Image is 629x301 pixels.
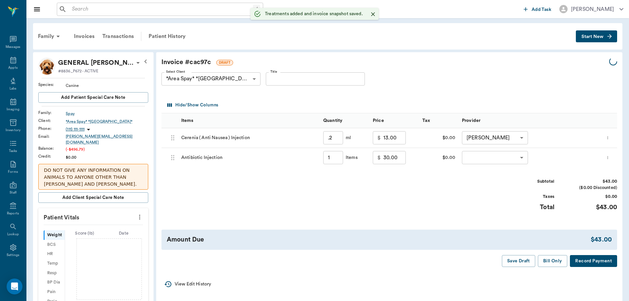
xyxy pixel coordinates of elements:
div: Quantity [323,111,342,130]
div: Subtotal [505,178,554,185]
div: Score ( lb ) [65,230,104,237]
div: Forms [8,169,18,174]
div: $0.00 [568,194,617,200]
div: BCS [44,240,65,249]
p: #8836_P672 - ACTIVE [58,68,98,74]
div: (-$496.79) [66,146,148,152]
div: Items [181,111,193,130]
div: $43.00 [568,178,617,185]
span: Add client Special Care Note [62,194,124,201]
button: Select columns [166,100,220,110]
button: Start New [576,30,617,43]
button: more [604,132,612,143]
div: / [253,5,260,14]
a: *Area Spay* *[GEOGRAPHIC_DATA]* [66,119,148,125]
div: Price [369,113,419,128]
div: Resp [44,268,65,278]
p: View Edit History [175,281,211,288]
div: Provider [462,111,480,130]
div: Settings [7,253,20,258]
div: $43.00 [568,203,617,212]
div: BP Dia [44,278,65,287]
div: Items [343,154,358,161]
a: Invoices [70,28,98,44]
div: Temp [44,259,65,268]
a: [PERSON_NAME][EMAIL_ADDRESS][DOMAIN_NAME] [66,133,148,145]
div: Imaging [7,107,19,112]
div: Pain [44,287,65,297]
div: Family : [38,110,66,116]
input: 0.00 [383,131,406,144]
div: $0.00 [419,148,459,168]
div: Inventory [6,128,20,133]
div: Email : [38,133,66,139]
button: more [604,152,612,163]
div: Open Intercom Messenger [7,279,22,294]
div: Species : [38,82,66,88]
div: $0.00 [66,154,148,160]
input: Search [69,5,253,14]
img: Profile Image [38,57,55,75]
div: Phone : [38,126,66,132]
p: GENERAL [PERSON_NAME] [58,57,134,68]
div: Provider [459,113,601,128]
div: Weight [44,230,65,240]
div: Appts [8,65,17,70]
p: (111) 111-1111 [66,127,85,132]
div: Staff [10,190,17,195]
button: Record Payment [570,255,617,267]
div: [PERSON_NAME] [462,131,528,144]
div: Labs [10,86,17,91]
div: $43.00 [591,235,612,245]
div: Tasks [9,149,17,154]
a: Transactions [98,28,138,44]
p: Patient Vitals [38,208,148,225]
button: Close [368,9,378,19]
div: Family [34,28,66,44]
button: Save Draft [502,255,535,267]
div: $0.00 [419,128,459,148]
div: Cerenia ( Anti Nausea ) Injection [178,128,320,148]
div: Amount Due [167,235,591,245]
button: Bill Only [538,255,568,267]
div: Treatments added and invoice snapshot saved. [265,8,363,20]
div: Antibiotic Injection [178,148,320,168]
div: ml [343,134,351,141]
div: Lookup [7,232,19,237]
button: [PERSON_NAME] [554,3,629,15]
a: Spay [66,111,148,117]
span: DRAFT [217,60,233,65]
div: Tax [419,113,459,128]
button: Add client Special Care Note [38,192,148,203]
div: Total [505,203,554,212]
div: Taxes [505,194,554,200]
div: Date [104,230,143,237]
span: Add patient Special Care Note [61,94,125,101]
p: $ [377,134,381,142]
div: Items [178,113,320,128]
div: Messages [6,45,21,50]
div: Credit : [38,153,66,159]
p: DO NOT GIVE ANY INFORMATION ON ANIMALS TO ANYONE OTHER THAN [PERSON_NAME] AND [PERSON_NAME]. DO N... [44,167,143,222]
label: Select Client [166,69,185,74]
div: GENERAL Spay [58,57,134,68]
button: Add Task [521,3,554,15]
button: Close drawer [30,3,44,16]
a: Patient History [145,28,190,44]
div: Invoice # cac97c [161,57,609,67]
div: Quantity [320,113,369,128]
div: Tax [422,111,430,130]
div: HR [44,249,65,259]
button: more [134,211,145,223]
div: Price [373,111,384,130]
div: *Area Spay* *[GEOGRAPHIC_DATA]* [161,72,261,86]
button: Add patient Special Care Note [38,92,148,103]
div: Reports [7,211,19,216]
div: Canine [66,83,148,89]
div: Balance : [38,145,66,151]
